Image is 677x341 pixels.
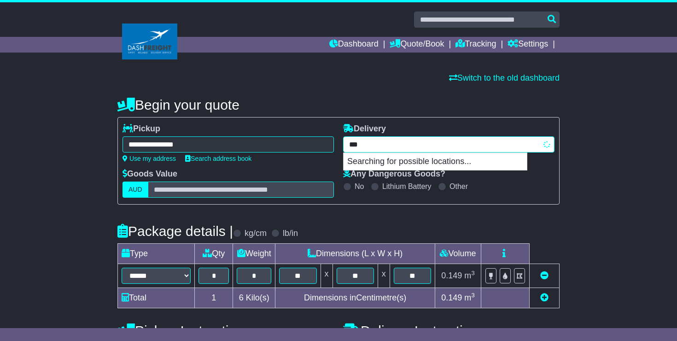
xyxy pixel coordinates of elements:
td: Type [118,244,195,264]
label: Lithium Battery [382,182,432,191]
td: 1 [195,288,233,308]
td: Qty [195,244,233,264]
label: lb/in [283,229,298,239]
p: Searching for possible locations... [344,153,527,170]
a: Tracking [455,37,496,53]
h4: Package details | [117,223,233,239]
td: Weight [233,244,275,264]
label: Goods Value [123,169,177,179]
span: 0.149 [441,293,462,302]
span: 0.149 [441,271,462,280]
a: Settings [508,37,548,53]
td: Dimensions in Centimetre(s) [275,288,435,308]
td: x [321,264,333,288]
span: m [464,293,475,302]
h4: Delivery Instructions [343,323,560,338]
h4: Begin your quote [117,97,560,112]
a: Quote/Book [390,37,444,53]
td: Volume [435,244,481,264]
typeahead: Please provide city [343,136,554,153]
label: Other [449,182,468,191]
a: Use my address [123,155,176,162]
a: Search address book [185,155,251,162]
label: kg/cm [245,229,267,239]
label: Pickup [123,124,160,134]
span: 6 [239,293,244,302]
label: Delivery [343,124,386,134]
a: Remove this item [540,271,549,280]
td: Kilo(s) [233,288,275,308]
a: Dashboard [329,37,379,53]
span: m [464,271,475,280]
td: x [378,264,390,288]
td: Total [118,288,195,308]
td: Dimensions (L x W x H) [275,244,435,264]
label: No [355,182,364,191]
sup: 3 [471,292,475,299]
label: AUD [123,182,148,198]
a: Add new item [540,293,549,302]
h4: Pickup Instructions [117,323,334,338]
label: Any Dangerous Goods? [343,169,445,179]
sup: 3 [471,270,475,276]
a: Switch to the old dashboard [449,73,560,82]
